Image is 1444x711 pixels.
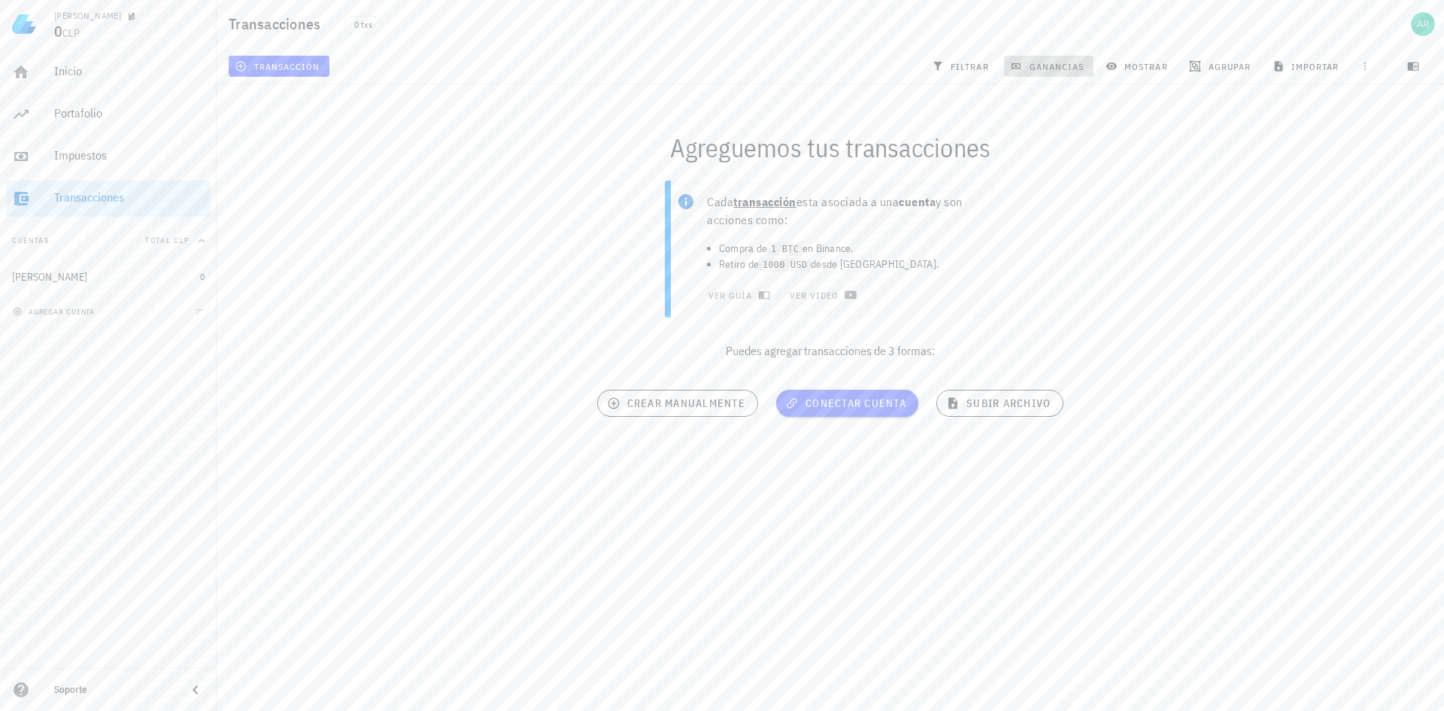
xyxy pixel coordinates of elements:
[54,21,62,41] span: 0
[1266,56,1348,77] button: importar
[12,271,87,284] div: [PERSON_NAME]
[707,193,984,229] p: Cada esta asociada a una y son acciones como:
[16,307,95,317] span: agregar cuenta
[6,259,211,295] a: [PERSON_NAME] 0
[1004,56,1094,77] button: ganancias
[54,190,205,205] div: Transacciones
[62,26,80,40] span: CLP
[6,54,211,90] a: Inicio
[1100,56,1177,77] button: mostrar
[217,342,1444,360] p: Puedes agregar transacciones de 3 formas:
[6,96,211,132] a: Portafolio
[788,397,906,410] span: conectar cuenta
[238,60,320,72] span: transacción
[6,138,211,175] a: Impuestos
[145,235,190,245] span: Total CLP
[54,148,205,163] div: Impuestos
[1411,12,1435,36] div: avatar
[54,10,121,22] div: [PERSON_NAME]
[610,397,745,410] span: crear manualmente
[354,17,372,33] span: 0 txs
[1192,60,1251,72] span: agrupar
[707,289,767,301] span: ver guía
[9,304,102,319] button: agregar cuenta
[776,390,918,417] button: conectar cuenta
[54,684,174,696] div: Soporte
[1109,60,1168,72] span: mostrar
[12,12,36,36] img: LedgiFi
[935,60,989,72] span: filtrar
[767,242,802,257] code: 1 BTC
[949,397,1051,410] span: subir archivo
[698,284,777,305] button: ver guía
[926,56,998,77] button: filtrar
[733,194,796,209] b: transacción
[54,64,205,78] div: Inicio
[719,257,984,272] li: Retiro de desde [GEOGRAPHIC_DATA].
[200,271,205,282] span: 0
[54,106,205,120] div: Portafolio
[1183,56,1260,77] button: agrupar
[788,289,854,301] span: ver video
[779,284,863,305] a: ver video
[597,390,758,417] button: crear manualmente
[719,241,984,257] li: Compra de en Binance.
[1276,60,1339,72] span: importar
[759,258,811,272] code: 1000 USD
[936,390,1063,417] button: subir archivo
[899,194,936,209] b: cuenta
[6,181,211,217] a: Transacciones
[6,223,211,259] button: CuentasTotal CLP
[1013,60,1084,72] span: ganancias
[229,56,329,77] button: transacción
[229,12,326,36] h1: Transacciones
